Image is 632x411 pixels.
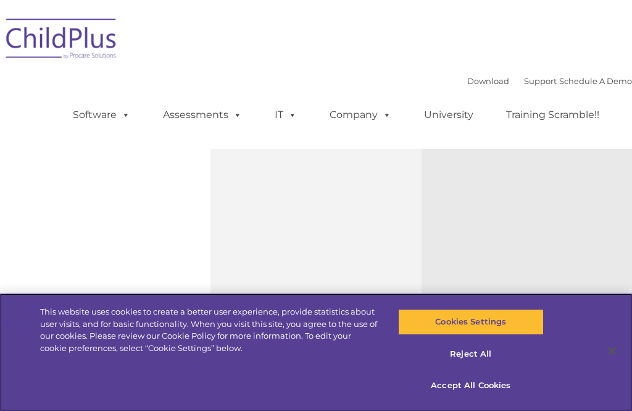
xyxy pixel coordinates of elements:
a: University [412,103,486,127]
a: Support [524,76,557,86]
a: Assessments [151,103,254,127]
div: This website uses cookies to create a better user experience, provide statistics about user visit... [40,306,379,354]
button: Cookies Settings [398,309,544,335]
font: | [467,76,632,86]
button: Accept All Cookies [398,373,544,399]
a: IT [262,103,309,127]
a: Company [317,103,404,127]
button: Reject All [398,341,544,367]
a: Download [467,76,509,86]
button: Close [599,337,626,365]
a: Training Scramble!! [494,103,612,127]
a: Software [60,103,143,127]
a: Schedule A Demo [559,76,632,86]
